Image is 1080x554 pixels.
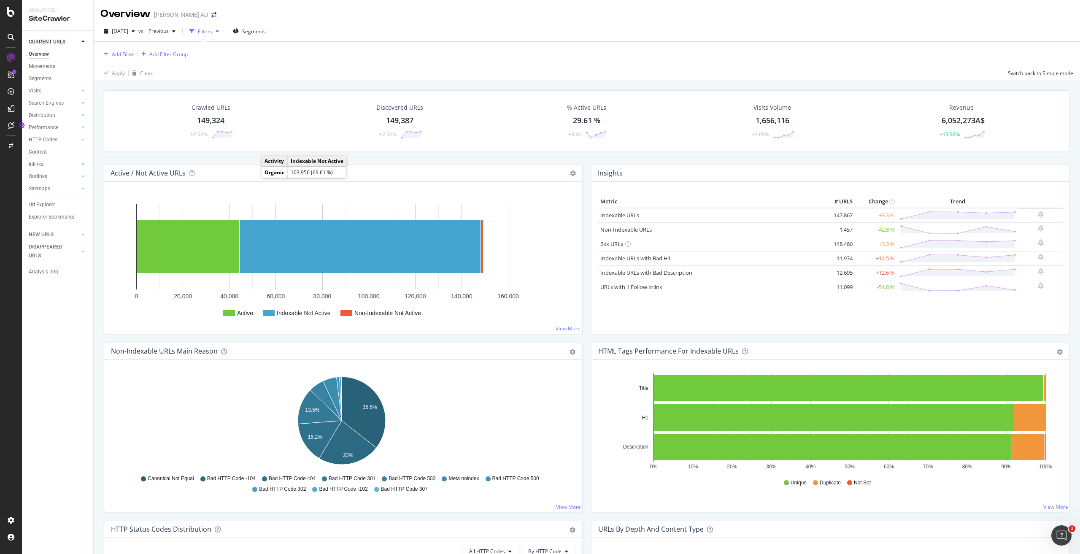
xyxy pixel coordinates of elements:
td: 148,460 [821,237,855,251]
td: 12,695 [821,265,855,280]
text: 15.2% [308,434,322,440]
div: Search Engines [29,99,64,108]
div: Overview [29,50,49,59]
span: Not Set [854,479,871,486]
div: +3.09% [752,131,769,138]
a: Distribution [29,111,79,120]
div: Explorer Bookmarks [29,213,74,222]
a: URLs with 1 Follow Inlink [600,283,662,291]
th: Trend [897,195,1018,208]
text: Non-Indexable Not Active [354,310,421,316]
td: -51.8 % [855,280,897,294]
a: Explorer Bookmarks [29,213,87,222]
td: Organic [262,167,288,178]
div: Analytics [29,7,86,14]
div: bell-plus [1038,239,1044,246]
text: 80% [962,464,972,470]
span: Previous [145,27,169,35]
text: 10% [688,464,698,470]
div: DISAPPEARED URLS [29,243,71,260]
div: Non-Indexable URLs Main Reason [111,347,218,355]
a: Movements [29,62,87,71]
td: 11,974 [821,251,855,265]
a: CURRENT URLS [29,38,79,46]
td: 147,867 [821,208,855,223]
svg: A chart. [111,195,576,327]
div: CURRENT URLS [29,38,65,46]
text: 40% [805,464,815,470]
td: Activity [262,156,288,167]
div: Apply [112,70,125,77]
div: Sitemaps [29,184,50,193]
span: Bad HTTP Code 404 [269,475,316,482]
a: Visits [29,86,79,95]
td: 11,099 [821,280,855,294]
a: Content [29,148,87,157]
div: Inlinks [29,160,43,169]
div: +2.52% [190,131,208,138]
a: DISAPPEARED URLS [29,243,79,260]
div: HTML Tags Performance for Indexable URLs [598,347,739,355]
span: Duplicate [820,479,841,486]
text: 90% [1002,464,1012,470]
a: Indexable URLs [600,211,639,219]
span: Bad HTTP Code 302 [259,486,306,493]
div: Add Filter [112,51,134,58]
h4: Active / Not Active URLs [111,168,186,179]
div: HTTP Codes [29,135,57,144]
span: Bad HTTP Code 307 [381,486,428,493]
a: Analysis Info [29,268,87,276]
div: NEW URLS [29,230,54,239]
text: 140,000 [451,293,472,300]
span: 6,052,273A$ [942,115,985,125]
a: Sitemaps [29,184,79,193]
text: 120,000 [405,293,426,300]
td: +12.5 % [855,251,897,265]
a: Segments [29,74,87,83]
div: Tooltip anchor [18,122,25,129]
span: Bad HTTP Code -104 [207,475,256,482]
td: 103,956 (69.61 %) [288,167,347,178]
div: HTTP Status Codes Distribution [111,525,211,533]
iframe: Intercom live chat [1051,525,1072,546]
td: +3.3 % [855,237,897,251]
div: Content [29,148,47,157]
svg: A chart. [111,373,572,471]
div: bell-plus [1038,225,1044,232]
div: [PERSON_NAME] AU [154,11,208,19]
div: +0.86 [568,131,581,138]
text: 160,000 [497,293,519,300]
td: -42.8 % [855,222,897,237]
i: Options [570,170,576,176]
span: Revenue [949,103,974,112]
td: Indexable Not Active [288,156,347,167]
div: Overview [100,7,151,21]
button: Clear [129,66,153,80]
div: bell-plus [1038,282,1044,289]
span: Bad HTTP Code -102 [319,486,367,493]
span: Canonical Not Equal [148,475,194,482]
th: # URLS [821,195,855,208]
a: Url Explorer [29,200,87,209]
div: Visits Volume [753,103,791,112]
a: NEW URLS [29,230,79,239]
a: 2xx URLs [600,240,623,248]
text: 40,000 [220,293,238,300]
text: 100% [1039,464,1052,470]
text: 60,000 [267,293,285,300]
div: +15.56% [940,131,960,138]
text: 80,000 [313,293,332,300]
div: Crawled URLs [192,103,230,112]
a: Outlinks [29,172,79,181]
div: +2.52% [379,131,397,138]
div: Clear [140,70,153,77]
div: bell-plus [1038,211,1044,218]
div: bell-plus [1038,268,1044,275]
div: Distribution [29,111,55,120]
text: 0 [135,293,138,300]
text: 100,000 [358,293,380,300]
text: 13.5% [305,407,319,413]
text: H1 [642,415,649,421]
td: 1,457 [821,222,855,237]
